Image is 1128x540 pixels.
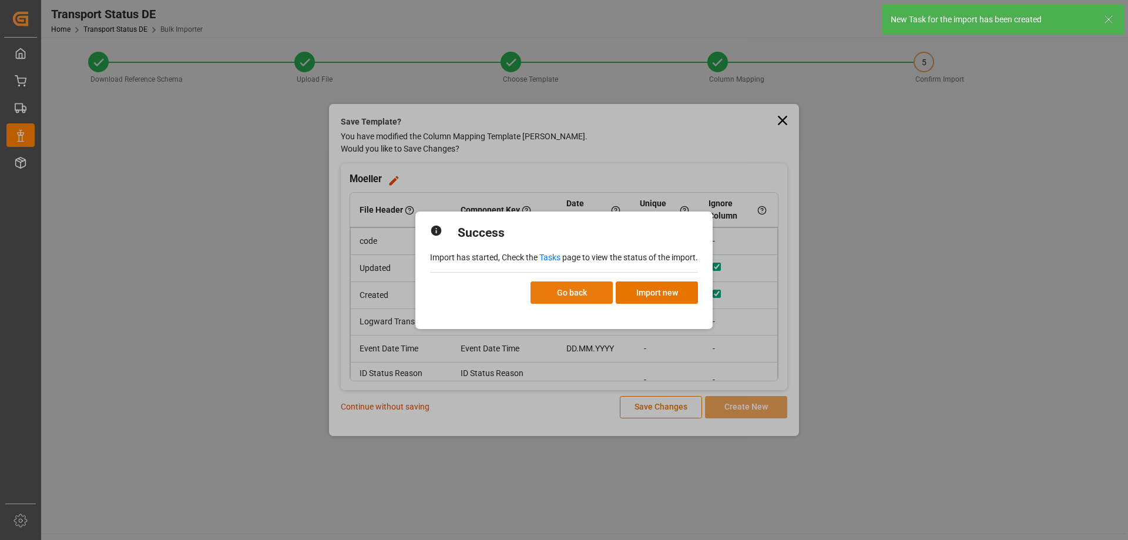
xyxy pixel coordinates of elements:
[531,281,613,304] button: Go back
[616,281,698,304] button: Import new
[539,253,560,262] a: Tasks
[458,224,505,243] h2: Success
[430,251,698,264] p: Import has started, Check the page to view the status of the import.
[891,14,1093,26] div: New Task for the import has been created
